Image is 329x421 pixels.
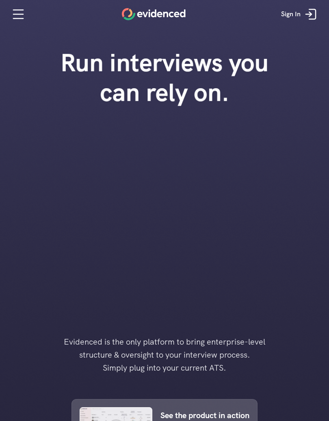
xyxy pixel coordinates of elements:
h4: Evidenced is the only platform to bring enterprise-level structure & oversight to your interview ... [51,335,278,374]
h1: Run interviews you can rely on. [47,48,282,107]
p: Sign In [281,9,301,20]
a: Sign In [275,2,325,26]
a: Home [122,8,186,20]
